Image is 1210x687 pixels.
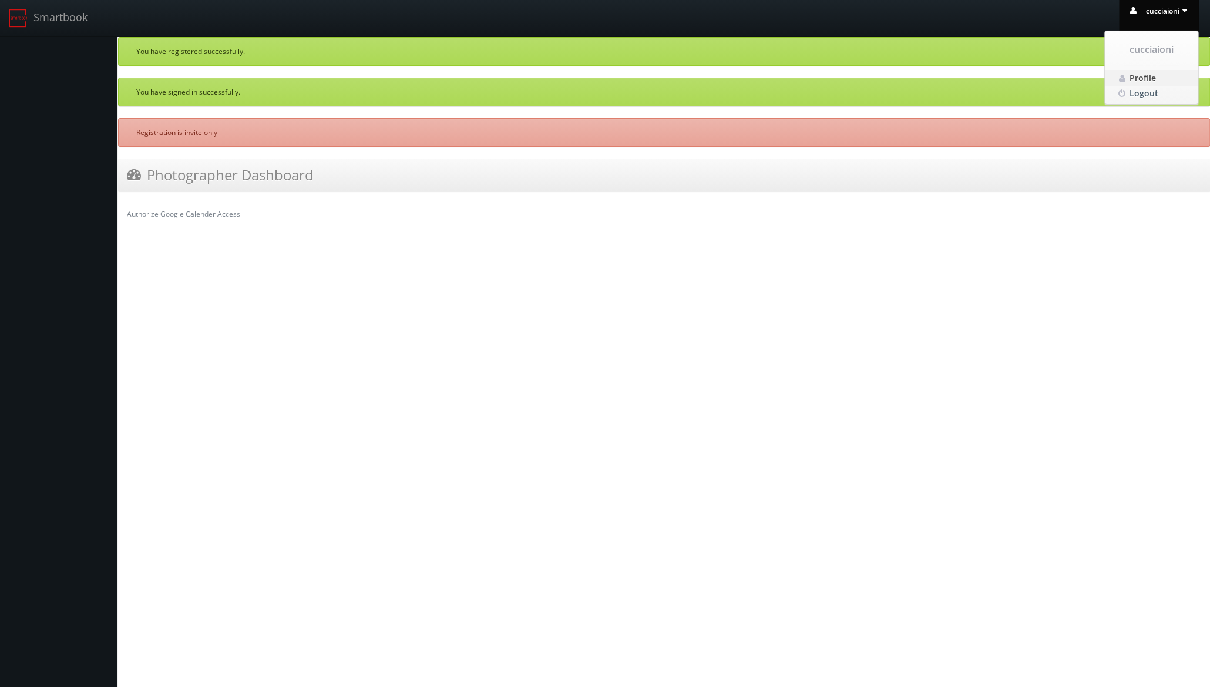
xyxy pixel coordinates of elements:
img: smartbook-logo.png [9,9,28,28]
p: You have registered successfully. [136,46,1192,56]
h3: Photographer Dashboard [127,164,314,185]
a: Authorize Google Calender Access [127,209,240,219]
span: Profile [1130,72,1156,83]
p: Registration is invite only [136,127,1192,137]
a: Logout [1105,86,1198,101]
a: Profile [1105,70,1198,86]
span: cucciaioni [1105,43,1198,56]
p: You have signed in successfully. [136,87,1192,97]
span: Logout [1130,87,1158,99]
span: cucciaioni [1146,6,1190,16]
